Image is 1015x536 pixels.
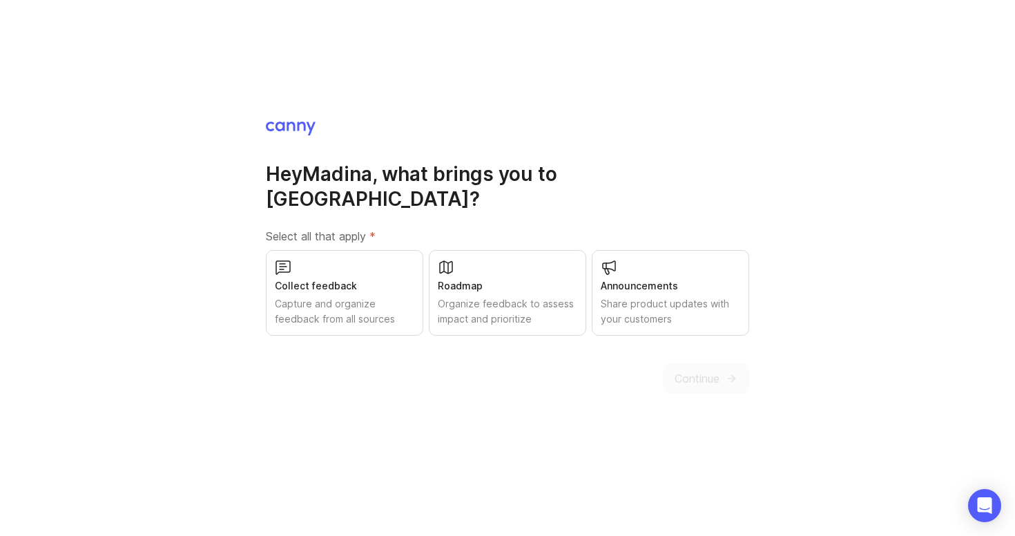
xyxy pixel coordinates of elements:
div: Share product updates with your customers [601,296,740,327]
button: RoadmapOrganize feedback to assess impact and prioritize [429,250,586,336]
div: Open Intercom Messenger [968,489,1001,522]
div: Announcements [601,278,740,294]
div: Collect feedback [275,278,414,294]
label: Select all that apply [266,228,749,245]
img: Canny Home [266,122,316,135]
h1: Hey Madina , what brings you to [GEOGRAPHIC_DATA]? [266,162,749,211]
button: AnnouncementsShare product updates with your customers [592,250,749,336]
button: Collect feedbackCapture and organize feedback from all sources [266,250,423,336]
div: Capture and organize feedback from all sources [275,296,414,327]
div: Organize feedback to assess impact and prioritize [438,296,577,327]
div: Roadmap [438,278,577,294]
